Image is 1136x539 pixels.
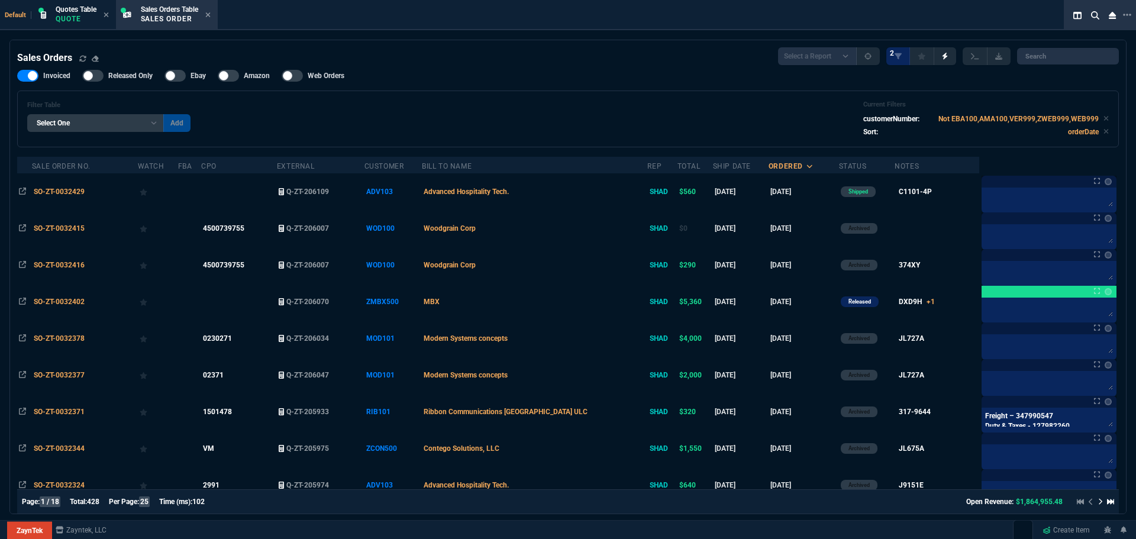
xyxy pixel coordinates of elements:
nx-icon: Close Tab [205,11,211,20]
nx-icon: Search [1086,8,1104,22]
nx-icon: Open In Opposite Panel [19,188,26,196]
div: Add to Watchlist [140,330,176,347]
td: $0 [677,210,713,247]
nx-fornida-value: 1501478 [203,406,275,417]
td: $4,000 [677,320,713,357]
span: Per Page: [109,498,139,506]
span: Quotes Table [56,5,96,14]
span: SO-ZT-0032377 [34,371,85,379]
div: Add to Watchlist [140,404,176,420]
span: Amazon [244,71,270,80]
nx-icon: Open New Tab [1123,9,1131,21]
td: SHAD [647,357,677,393]
span: +1 [927,298,935,306]
p: Quote [56,14,96,24]
td: [DATE] [769,430,839,467]
nx-icon: Open In Opposite Panel [19,444,26,453]
span: Q-ZT-205975 [286,444,329,453]
td: SHAD [647,467,677,504]
td: SHAD [647,210,677,247]
p: Archived [848,260,870,270]
span: Contego Solutions, LLC [424,444,499,453]
nx-icon: Open In Opposite Panel [19,408,26,416]
span: SO-ZT-0032371 [34,408,85,416]
span: Time (ms): [159,498,192,506]
div: C1101-4P [899,186,932,197]
span: Page: [22,498,40,506]
span: 1 / 18 [40,496,60,507]
div: Add to Watchlist [140,367,176,383]
td: ADV103 [364,173,422,210]
span: SO-ZT-0032416 [34,261,85,269]
nx-fornida-value: 2991 [203,480,275,490]
span: Q-ZT-205933 [286,408,329,416]
div: Watch [138,162,164,171]
span: 4500739755 [203,261,244,269]
td: [DATE] [769,173,839,210]
div: Ship Date [713,162,751,171]
nx-icon: Open In Opposite Panel [19,224,26,233]
span: Q-ZT-206109 [286,188,329,196]
td: WOD100 [364,210,422,247]
p: Archived [848,444,870,453]
input: Search [1017,48,1119,64]
p: Sort: [863,127,878,137]
td: $1,550 [677,430,713,467]
td: ADV103 [364,467,422,504]
p: Archived [848,224,870,233]
nx-icon: Open In Opposite Panel [19,371,26,379]
nx-icon: Open In Opposite Panel [19,481,26,489]
span: 428 [87,498,99,506]
td: SHAD [647,393,677,430]
nx-fornida-value: 4500739755 [203,260,275,270]
span: 1501478 [203,408,232,416]
div: Add to Watchlist [140,440,176,457]
div: Notes [895,162,919,171]
td: WOD100 [364,247,422,283]
td: SHAD [647,320,677,357]
span: $1,864,955.48 [1016,498,1063,506]
nx-icon: Split Panels [1069,8,1086,22]
div: J9151E [899,480,924,490]
td: [DATE] [769,283,839,320]
span: SO-ZT-0032402 [34,298,85,306]
td: [DATE] [713,357,769,393]
td: ZMBX500 [364,283,422,320]
a: msbcCompanyName [52,525,110,535]
span: Advanced Hospitality Tech. [424,481,509,489]
span: SO-ZT-0032324 [34,481,85,489]
td: $5,360 [677,283,713,320]
td: [DATE] [713,320,769,357]
span: Woodgrain Corp [424,261,476,269]
td: $640 [677,467,713,504]
span: SO-ZT-0032415 [34,224,85,233]
span: 102 [192,498,205,506]
span: 02371 [203,371,224,379]
td: [DATE] [713,247,769,283]
td: [DATE] [769,320,839,357]
div: CPO [201,162,217,171]
div: Status [839,162,867,171]
span: Q-ZT-206007 [286,224,329,233]
div: Add to Watchlist [140,293,176,310]
p: Sales Order [141,14,198,24]
span: MBX [424,298,440,306]
td: SHAD [647,173,677,210]
span: Modern Systems concepts [424,334,508,343]
span: Default [5,11,31,19]
div: FBA [178,162,192,171]
p: Archived [848,407,870,417]
span: Sales Orders Table [141,5,198,14]
div: 317-9644 [899,406,931,417]
span: 2 [890,49,894,58]
span: Open Revenue: [966,498,1014,506]
div: Total [677,162,701,171]
td: $2,000 [677,357,713,393]
td: [DATE] [769,210,839,247]
div: Add to Watchlist [140,257,176,273]
td: SHAD [647,283,677,320]
td: MOD101 [364,357,422,393]
h6: Filter Table [27,101,191,109]
nx-fornida-value: 02371 [203,370,275,380]
td: [DATE] [713,467,769,504]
